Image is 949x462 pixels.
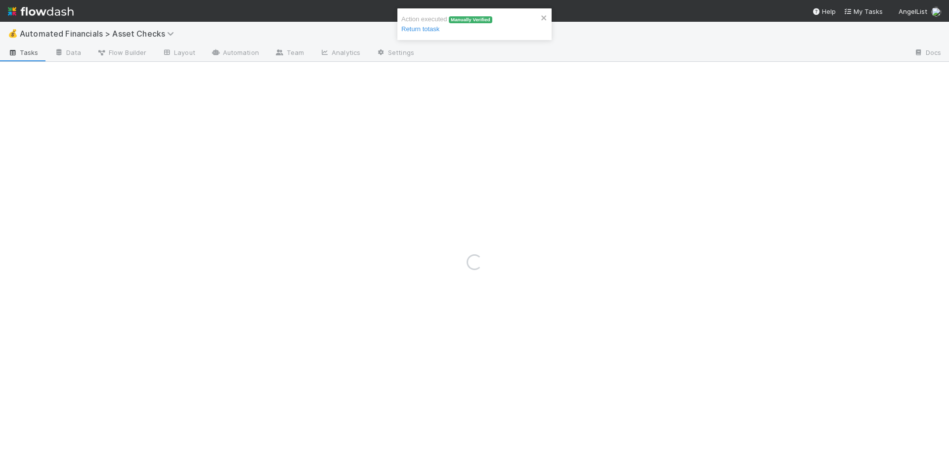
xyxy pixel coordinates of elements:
[899,7,927,15] span: AngelList
[8,3,74,20] img: logo-inverted-e16ddd16eac7371096b0.svg
[154,46,203,61] a: Layout
[844,6,883,16] a: My Tasks
[312,46,368,61] a: Analytics
[97,47,146,57] span: Flow Builder
[8,47,39,57] span: Tasks
[8,29,18,38] span: 💰
[401,15,492,33] span: Action executed
[46,46,89,61] a: Data
[906,46,949,61] a: Docs
[449,16,492,24] span: Manually Verified
[931,7,941,17] img: avatar_ddac2f35-6c49-494a-9355-db49d32eca49.png
[541,12,548,22] button: close
[20,29,179,39] span: Automated Financials > Asset Checks
[267,46,312,61] a: Team
[844,7,883,15] span: My Tasks
[368,46,422,61] a: Settings
[812,6,836,16] div: Help
[89,46,154,61] a: Flow Builder
[401,25,439,33] a: Return totask
[203,46,267,61] a: Automation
